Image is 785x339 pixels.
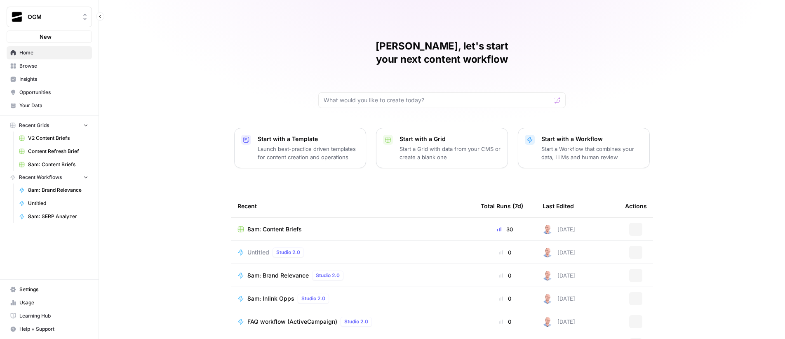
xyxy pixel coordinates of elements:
[7,99,92,112] a: Your Data
[247,318,337,326] span: FAQ workflow (ActiveCampaign)
[247,271,309,280] span: 8am: Brand Relevance
[258,145,359,161] p: Launch best-practice driven templates for content creation and operations
[28,13,78,21] span: OGM
[625,195,647,217] div: Actions
[400,145,501,161] p: Start a Grid with data from your CMS or create a blank one
[19,75,88,83] span: Insights
[376,128,508,168] button: Start with a GridStart a Grid with data from your CMS or create a blank one
[276,249,300,256] span: Studio 2.0
[7,119,92,132] button: Recent Grids
[19,299,88,306] span: Usage
[543,247,552,257] img: 4tx75zylyv1pt3lh6v9ok7bbf875
[19,122,49,129] span: Recent Grids
[481,195,523,217] div: Total Runs (7d)
[7,59,92,73] a: Browse
[543,294,575,304] div: [DATE]
[316,272,340,279] span: Studio 2.0
[237,247,468,257] a: UntitledStudio 2.0
[237,294,468,304] a: 8am: Inlink OppsStudio 2.0
[543,224,552,234] img: 4tx75zylyv1pt3lh6v9ok7bbf875
[543,195,574,217] div: Last Edited
[518,128,650,168] button: Start with a WorkflowStart a Workflow that combines your data, LLMs and human review
[318,40,566,66] h1: [PERSON_NAME], let's start your next content workflow
[541,145,643,161] p: Start a Workflow that combines your data, LLMs and human review
[7,31,92,43] button: New
[344,318,368,325] span: Studio 2.0
[237,225,468,233] a: 8am: Content Briefs
[7,7,92,27] button: Workspace: OGM
[15,210,92,223] a: 8am: SERP Analyzer
[19,102,88,109] span: Your Data
[247,294,294,303] span: 8am: Inlink Opps
[237,271,468,280] a: 8am: Brand RelevanceStudio 2.0
[9,9,24,24] img: OGM Logo
[19,312,88,320] span: Learning Hub
[28,134,88,142] span: V2 Content Briefs
[237,195,468,217] div: Recent
[40,33,52,41] span: New
[28,200,88,207] span: Untitled
[301,295,325,302] span: Studio 2.0
[19,325,88,333] span: Help + Support
[541,135,643,143] p: Start with a Workflow
[7,296,92,309] a: Usage
[247,248,269,257] span: Untitled
[543,271,575,280] div: [DATE]
[543,224,575,234] div: [DATE]
[15,184,92,197] a: 8am: Brand Relevance
[481,225,529,233] div: 30
[543,247,575,257] div: [DATE]
[19,286,88,293] span: Settings
[15,197,92,210] a: Untitled
[28,213,88,220] span: 8am: SERP Analyzer
[7,323,92,336] button: Help + Support
[237,317,468,327] a: FAQ workflow (ActiveCampaign)Studio 2.0
[481,318,529,326] div: 0
[19,174,62,181] span: Recent Workflows
[19,49,88,56] span: Home
[324,96,550,104] input: What would you like to create today?
[7,171,92,184] button: Recent Workflows
[400,135,501,143] p: Start with a Grid
[481,294,529,303] div: 0
[19,62,88,70] span: Browse
[7,283,92,296] a: Settings
[7,46,92,59] a: Home
[258,135,359,143] p: Start with a Template
[19,89,88,96] span: Opportunities
[543,294,552,304] img: 4tx75zylyv1pt3lh6v9ok7bbf875
[7,86,92,99] a: Opportunities
[247,225,302,233] span: 8am: Content Briefs
[15,132,92,145] a: V2 Content Briefs
[28,148,88,155] span: Content Refresh Brief
[481,248,529,257] div: 0
[7,309,92,323] a: Learning Hub
[28,186,88,194] span: 8am: Brand Relevance
[15,158,92,171] a: 8am: Content Briefs
[543,317,575,327] div: [DATE]
[15,145,92,158] a: Content Refresh Brief
[481,271,529,280] div: 0
[7,73,92,86] a: Insights
[234,128,366,168] button: Start with a TemplateLaunch best-practice driven templates for content creation and operations
[28,161,88,168] span: 8am: Content Briefs
[543,271,552,280] img: 4tx75zylyv1pt3lh6v9ok7bbf875
[543,317,552,327] img: 4tx75zylyv1pt3lh6v9ok7bbf875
